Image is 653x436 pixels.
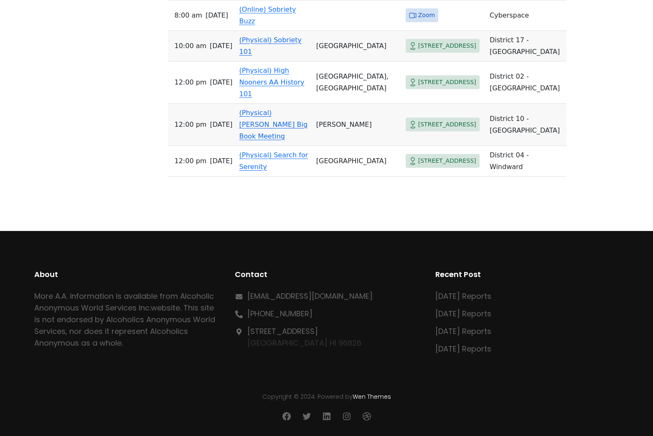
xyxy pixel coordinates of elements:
td: District 17 - [GEOGRAPHIC_DATA] [486,31,567,62]
span: [STREET_ADDRESS] [418,41,476,51]
td: Cyberspace [486,0,567,31]
span: [DATE] [206,10,228,21]
span: Zoom [418,10,435,21]
span: 10:00 AM [175,40,207,52]
p: Copyright © 2024. Powered by [34,392,619,402]
span: 12:00 PM [175,77,207,88]
a: (Physical) [PERSON_NAME] Big Book Meeting [239,109,308,140]
span: [STREET_ADDRESS] [418,119,476,130]
a: [DATE] Reports [435,308,491,319]
a: [PHONE_NUMBER] [247,308,313,319]
a: website [151,303,180,313]
td: [GEOGRAPHIC_DATA] [313,31,402,62]
a: (Online) Sobriety Buzz [239,5,296,25]
td: [GEOGRAPHIC_DATA], [GEOGRAPHIC_DATA] [313,62,402,104]
p: More A.A. information is available from Alcoholic Anonymous World Services Inc. . This site is no... [34,290,218,349]
td: [GEOGRAPHIC_DATA] [313,146,402,177]
a: (Physical) High Nooners AA History 101 [239,67,305,98]
span: [STREET_ADDRESS] [418,77,476,87]
span: [DATE] [210,77,232,88]
a: [EMAIL_ADDRESS][DOMAIN_NAME] [247,291,373,301]
td: District 10 - [GEOGRAPHIC_DATA] [486,104,567,146]
a: [DATE] Reports [435,291,491,301]
h2: Contact [235,269,419,280]
span: 12:00 PM [175,119,207,131]
td: [PERSON_NAME] [313,104,402,146]
span: 12:00 PM [175,155,207,167]
a: [STREET_ADDRESS] [247,326,318,336]
td: District 02 - [GEOGRAPHIC_DATA] [486,62,567,104]
h2: About [34,269,218,280]
span: [DATE] [210,155,232,167]
td: District 04 - Windward [486,146,567,177]
span: [DATE] [210,40,232,52]
a: (Physical) Search for Serenity [239,151,308,171]
a: Wen Themes [353,392,391,401]
span: 8:00 AM [175,10,202,21]
span: [STREET_ADDRESS] [418,156,476,166]
span: [DATE] [210,119,232,131]
a: (Physical) Sobriety 101 [239,36,302,56]
p: [GEOGRAPHIC_DATA] HI 96826 [247,326,361,349]
a: [DATE] Reports [435,344,491,354]
h2: Recent Post [435,269,619,280]
a: [DATE] Reports [435,326,491,336]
